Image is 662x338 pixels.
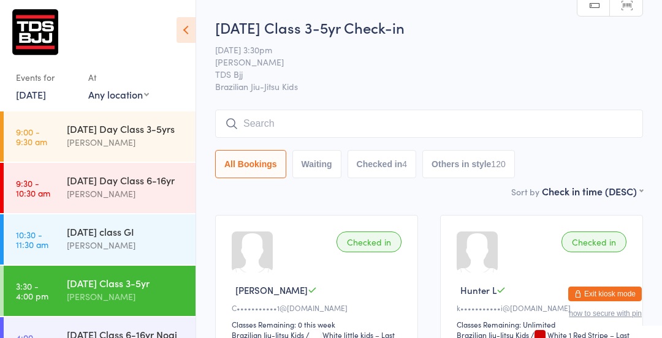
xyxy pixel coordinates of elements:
[16,281,48,301] time: 3:30 - 4:00 pm
[292,150,341,178] button: Waiting
[561,231,626,252] div: Checked in
[422,150,515,178] button: Others in style120
[4,214,196,265] a: 10:30 -11:30 am[DATE] class GI[PERSON_NAME]
[511,186,539,198] label: Sort by
[542,184,643,198] div: Check in time (DESC)
[457,319,630,329] div: Classes Remaining: Unlimited
[67,238,185,252] div: [PERSON_NAME]
[337,231,401,252] div: Checked in
[348,150,417,178] button: Checked in4
[460,284,496,296] span: Hunter L
[232,302,405,313] div: C•••••••••••1@[DOMAIN_NAME]
[67,276,185,290] div: [DATE] Class 3-5yr
[457,302,630,313] div: k•••••••••••i@[DOMAIN_NAME]
[67,135,185,149] div: [PERSON_NAME]
[16,230,48,249] time: 10:30 - 11:30 am
[215,150,286,178] button: All Bookings
[67,225,185,238] div: [DATE] class GI
[67,187,185,201] div: [PERSON_NAME]
[67,290,185,304] div: [PERSON_NAME]
[215,110,643,138] input: Search
[215,68,624,80] span: TDS Bjj
[491,159,505,169] div: 120
[16,67,76,88] div: Events for
[16,178,50,198] time: 9:30 - 10:30 am
[16,127,47,146] time: 9:00 - 9:30 am
[67,173,185,187] div: [DATE] Day Class 6-16yr
[4,163,196,213] a: 9:30 -10:30 am[DATE] Day Class 6-16yr[PERSON_NAME]
[235,284,308,296] span: [PERSON_NAME]
[402,159,407,169] div: 4
[568,287,642,301] button: Exit kiosk mode
[4,266,196,316] a: 3:30 -4:00 pm[DATE] Class 3-5yr[PERSON_NAME]
[215,80,643,92] span: Brazilian Jiu-Jitsu Kids
[4,111,196,162] a: 9:00 -9:30 am[DATE] Day Class 3-5yrs[PERSON_NAME]
[232,319,405,329] div: Classes Remaining: 0 this week
[215,56,624,68] span: [PERSON_NAME]
[67,122,185,135] div: [DATE] Day Class 3-5yrs
[569,309,642,318] button: how to secure with pin
[88,88,149,101] div: Any location
[88,67,149,88] div: At
[215,43,624,56] span: [DATE] 3:30pm
[215,17,643,37] h2: [DATE] Class 3-5yr Check-in
[12,9,58,55] img: gary-porter-tds-bjj
[16,88,46,101] a: [DATE]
